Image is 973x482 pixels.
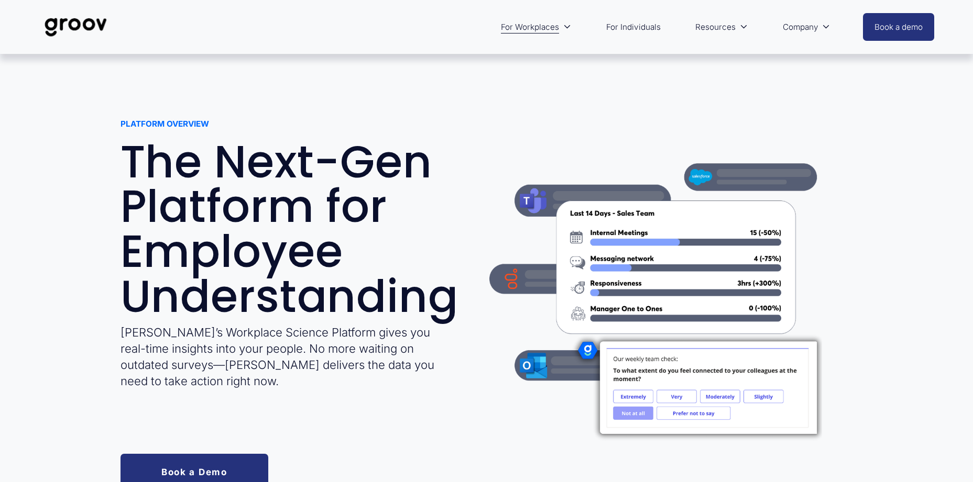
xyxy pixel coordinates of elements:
img: Groov | Workplace Science Platform | Unlock Performance | Drive Results [39,10,113,44]
span: For Workplaces [501,20,559,35]
span: Resources [695,20,736,35]
h1: The Next-Gen Platform for Employee Understanding [121,140,484,319]
a: For Individuals [601,15,666,40]
strong: PLATFORM OVERVIEW [121,119,209,129]
a: folder dropdown [778,15,836,40]
a: folder dropdown [496,15,576,40]
a: Book a demo [863,13,934,41]
span: Company [783,20,818,35]
a: folder dropdown [690,15,753,40]
p: [PERSON_NAME]’s Workplace Science Platform gives you real-time insights into your people. No more... [121,324,453,389]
